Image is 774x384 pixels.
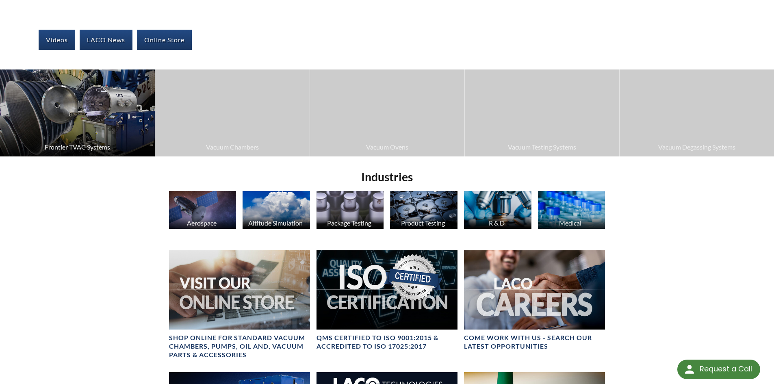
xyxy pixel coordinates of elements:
div: Request a Call [677,360,760,379]
h4: COME WORK WITH US - SEARCH OUR LATEST OPPORTUNITIES [464,334,605,351]
div: Request a Call [700,360,752,378]
span: Vacuum Ovens [314,142,460,152]
div: R & D [463,219,531,227]
img: Altitude Simulation, Clouds [243,191,310,229]
h4: QMS CERTIFIED to ISO 9001:2015 & Accredited to ISO 17025:2017 [317,334,457,351]
div: Medical [537,219,605,227]
img: Satellite image [169,191,236,229]
a: Online Store [137,30,192,50]
div: Product Testing [389,219,457,227]
span: Vacuum Chambers [159,142,306,152]
img: Hard Drives image [390,191,457,229]
a: Vacuum Testing Systems [465,69,619,156]
div: Package Testing [315,219,383,227]
a: Visit Our Online Store headerSHOP ONLINE FOR STANDARD VACUUM CHAMBERS, PUMPS, OIL AND, VACUUM PAR... [169,250,310,359]
span: Frontier TVAC Systems [4,142,151,152]
a: Vacuum Ovens [310,69,464,156]
a: Aerospace Satellite image [169,191,236,231]
a: Product Testing Hard Drives image [390,191,457,231]
a: LACO News [80,30,132,50]
a: Videos [39,30,75,50]
span: Vacuum Degassing Systems [624,142,770,152]
a: Header for LACO Careers OpportunitiesCOME WORK WITH US - SEARCH OUR LATEST OPPORTUNITIES [464,250,605,351]
a: Package Testing Perfume Bottles image [317,191,384,231]
img: Medication Bottles image [538,191,605,229]
a: R & D Microscope image [464,191,531,231]
img: round button [683,363,696,376]
img: Microscope image [464,191,531,229]
div: Aerospace [168,219,236,227]
h2: Industries [166,169,609,184]
img: Perfume Bottles image [317,191,384,229]
div: Altitude Simulation [241,219,309,227]
h4: SHOP ONLINE FOR STANDARD VACUUM CHAMBERS, PUMPS, OIL AND, VACUUM PARTS & ACCESSORIES [169,334,310,359]
a: Vacuum Chambers [155,69,310,156]
a: Altitude Simulation Altitude Simulation, Clouds [243,191,310,231]
a: Vacuum Degassing Systems [620,69,774,156]
a: ISO Certification headerQMS CERTIFIED to ISO 9001:2015 & Accredited to ISO 17025:2017 [317,250,457,351]
a: Medical Medication Bottles image [538,191,605,231]
span: Vacuum Testing Systems [469,142,615,152]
